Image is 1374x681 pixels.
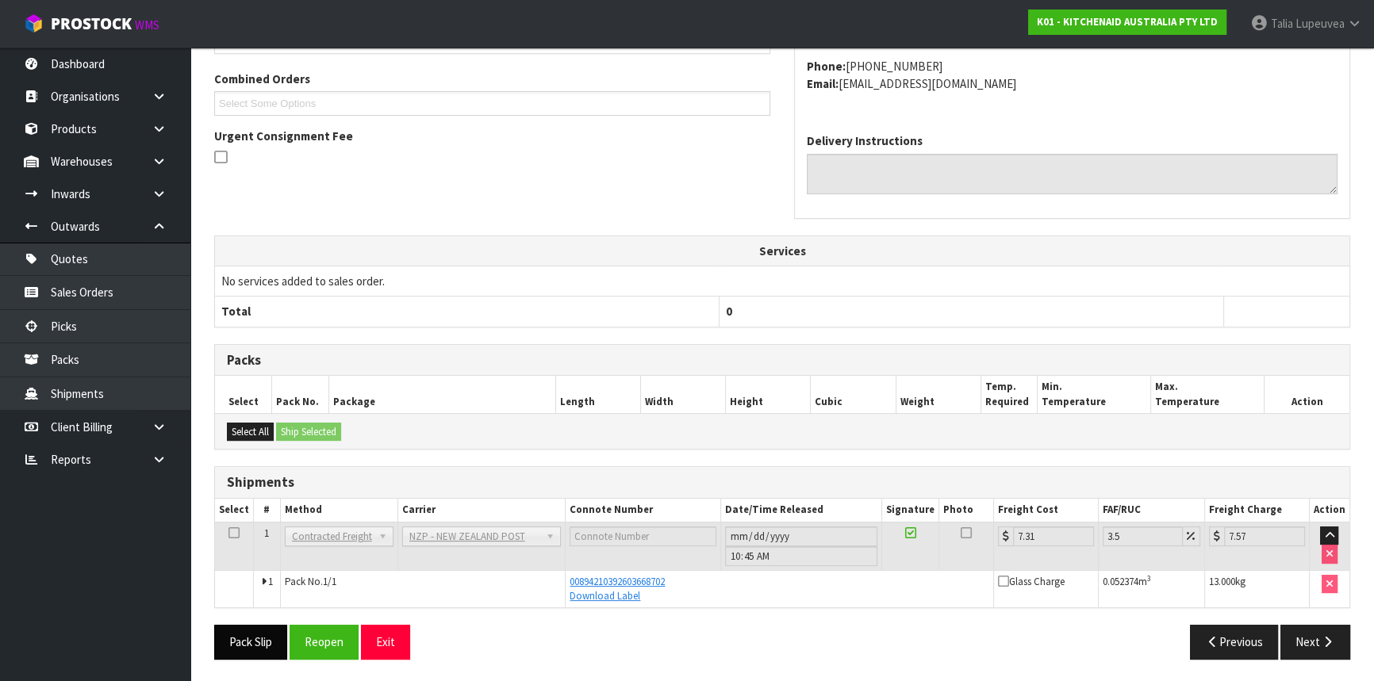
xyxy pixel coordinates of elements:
th: Pack No. [272,376,329,413]
span: ProStock [51,13,132,34]
th: Action [1309,499,1349,522]
span: 1 [264,526,269,540]
span: 1 [268,575,273,588]
td: m [1098,570,1204,607]
strong: K01 - KITCHENAID AUSTRALIA PTY LTD [1037,15,1218,29]
span: Lupeuvea [1295,16,1345,31]
input: Freight Adjustment [1103,526,1183,546]
small: WMS [135,17,159,33]
span: 0 [726,304,732,319]
input: Connote Number [570,526,716,546]
th: Select [215,376,272,413]
span: 0.052374 [1103,575,1138,588]
th: Length [555,376,640,413]
td: No services added to sales order. [215,266,1349,296]
th: Select [215,499,254,522]
button: Select All [227,423,274,442]
h3: Packs [227,353,1338,368]
span: 13.000 [1209,575,1235,588]
td: Pack No. [280,570,566,607]
button: Previous [1190,625,1279,659]
th: Weight [896,376,981,413]
th: Total [215,297,720,327]
button: Ship Selected [276,423,341,442]
th: Cubic [811,376,896,413]
th: Photo [939,499,994,522]
strong: phone [807,59,846,74]
th: Width [640,376,725,413]
address: [PHONE_NUMBER] [EMAIL_ADDRESS][DOMAIN_NAME] [807,58,1338,92]
th: Height [726,376,811,413]
th: # [254,499,281,522]
span: Glass Charge [998,575,1065,588]
label: Combined Orders [214,71,310,87]
th: Package [328,376,555,413]
th: Freight Charge [1204,499,1309,522]
label: Delivery Instructions [807,132,923,149]
th: Max. Temperature [1151,376,1265,413]
th: Signature [882,499,939,522]
span: NZP - NEW ZEALAND POST [409,527,540,546]
th: Freight Cost [993,499,1098,522]
th: Action [1265,376,1349,413]
th: Min. Temperature [1038,376,1151,413]
button: Exit [361,625,410,659]
th: FAF/RUC [1098,499,1204,522]
button: Pack Slip [214,625,287,659]
button: Next [1280,625,1350,659]
label: Urgent Consignment Fee [214,128,353,144]
th: Carrier [397,499,566,522]
a: K01 - KITCHENAID AUSTRALIA PTY LTD [1028,10,1226,35]
th: Date/Time Released [720,499,882,522]
a: 00894210392603668702 [570,575,665,588]
th: Connote Number [566,499,720,522]
th: Temp. Required [981,376,1038,413]
img: cube-alt.png [24,13,44,33]
span: Talia [1271,16,1293,31]
span: 1/1 [323,575,336,588]
input: Freight Charge [1224,526,1305,546]
h3: Shipments [227,475,1338,490]
span: Contracted Freight [292,527,372,546]
td: kg [1204,570,1309,607]
th: Services [215,236,1349,266]
input: Freight Cost [1013,526,1094,546]
a: Download Label [570,589,640,603]
th: Method [280,499,397,522]
strong: email [807,76,839,91]
sup: 3 [1147,573,1151,583]
button: Reopen [290,625,359,659]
